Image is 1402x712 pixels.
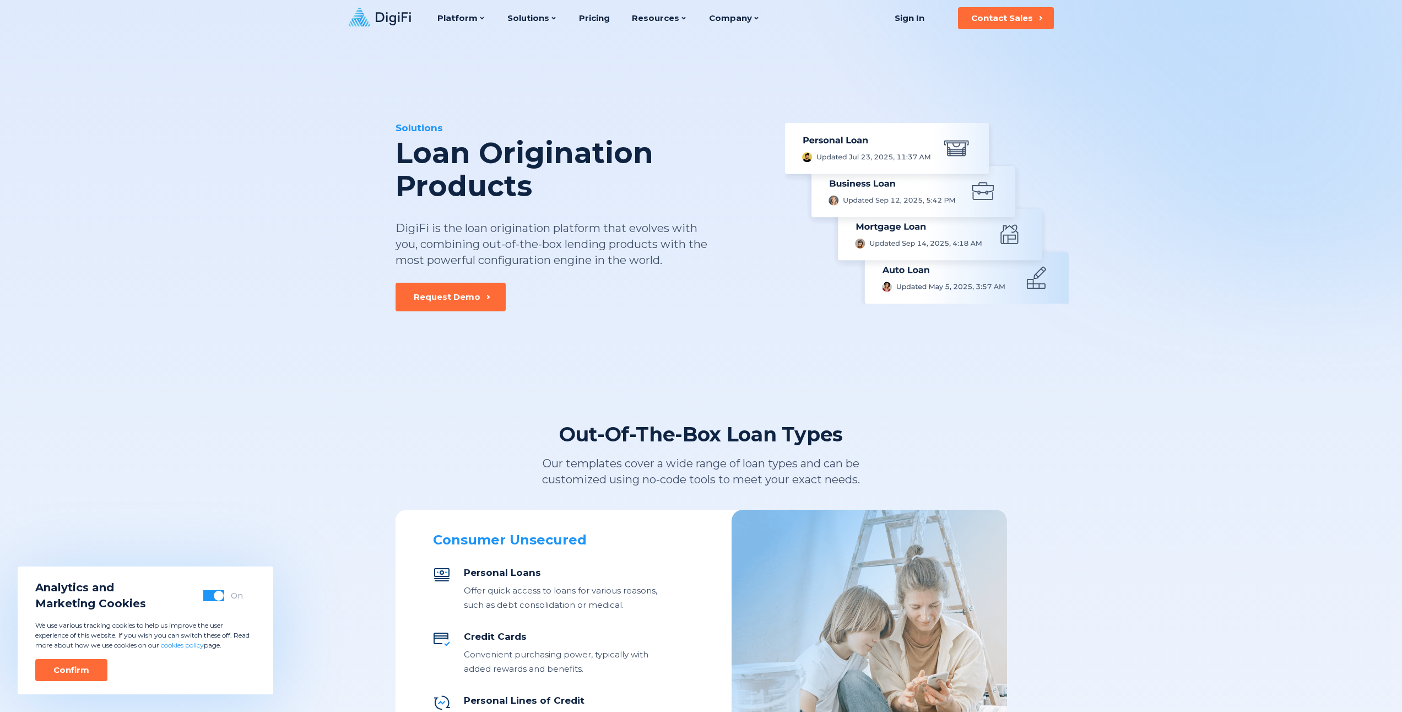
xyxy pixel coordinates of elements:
[464,694,659,707] div: Personal Lines of Credit
[464,648,659,676] div: Convenient purchasing power, typically with added rewards and benefits.
[231,590,243,601] div: On
[497,456,906,488] div: Our templates cover a wide range of loan types and can be customized using no-code tools to meet ...
[464,566,659,579] div: Personal Loans
[559,422,843,447] div: Out-Of-The-Box Loan Types
[35,621,256,650] p: We use various tracking cookies to help us improve the user experience of this website. If you wi...
[464,584,659,612] div: Offer quick access to loans for various reasons, such as debt consolidation or medical.
[35,580,146,596] span: Analytics and
[161,641,204,649] a: cookies policy
[396,220,708,268] div: DigiFi is the loan origination platform that evolves with you, combining out-of-the-box lending p...
[53,665,89,676] div: Confirm
[881,7,938,29] a: Sign In
[396,137,766,203] div: Loan Origination Products
[414,292,480,303] div: Request Demo
[396,121,766,134] div: Solutions
[971,13,1033,24] div: Contact Sales
[35,596,146,612] span: Marketing Cookies
[958,7,1054,29] button: Contact Sales
[396,283,506,311] button: Request Demo
[433,532,659,548] div: Consumer Unsecured
[35,659,107,681] button: Confirm
[464,630,659,643] div: Credit Cards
